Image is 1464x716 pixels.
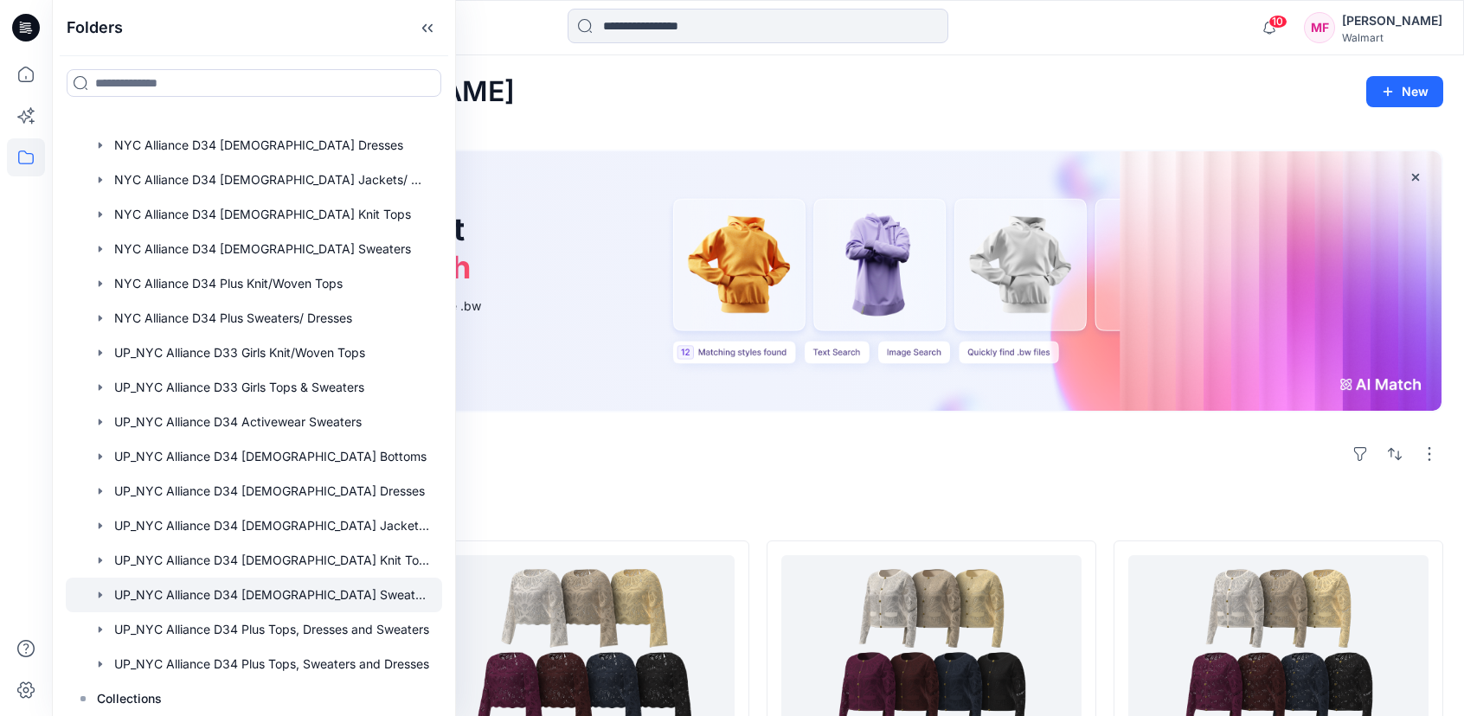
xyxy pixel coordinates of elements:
[1342,10,1442,31] div: [PERSON_NAME]
[1342,31,1442,44] div: Walmart
[73,502,1443,523] h4: Styles
[1268,15,1287,29] span: 10
[97,688,162,709] p: Collections
[1366,76,1443,107] button: New
[1304,12,1335,43] div: MF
